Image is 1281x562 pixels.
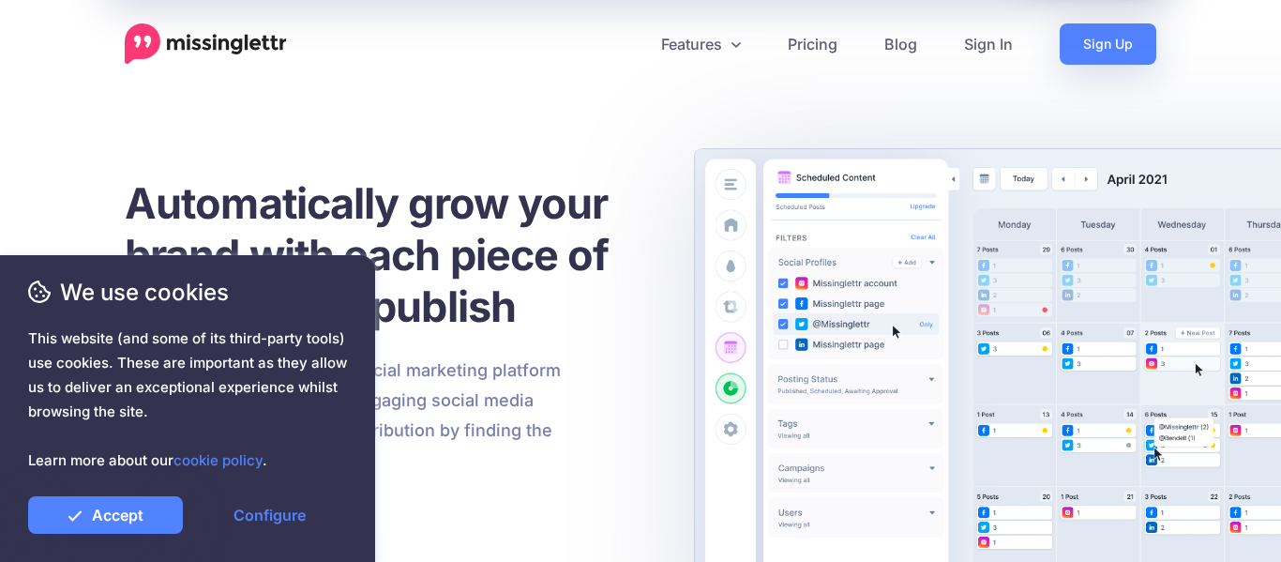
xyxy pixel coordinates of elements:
[28,327,347,473] span: This website (and some of its third-party tools) use cookies. These are important as they allow u...
[764,23,861,65] a: Pricing
[173,451,263,469] a: cookie policy
[861,23,941,65] a: Blog
[1060,23,1156,65] a: Sign Up
[638,23,764,65] a: Features
[125,177,655,332] h1: Automatically grow your brand with each piece of content you publish
[941,23,1036,65] a: Sign In
[192,496,347,534] a: Configure
[28,276,347,309] span: We use cookies
[125,23,287,65] a: Home
[28,496,183,534] a: Accept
